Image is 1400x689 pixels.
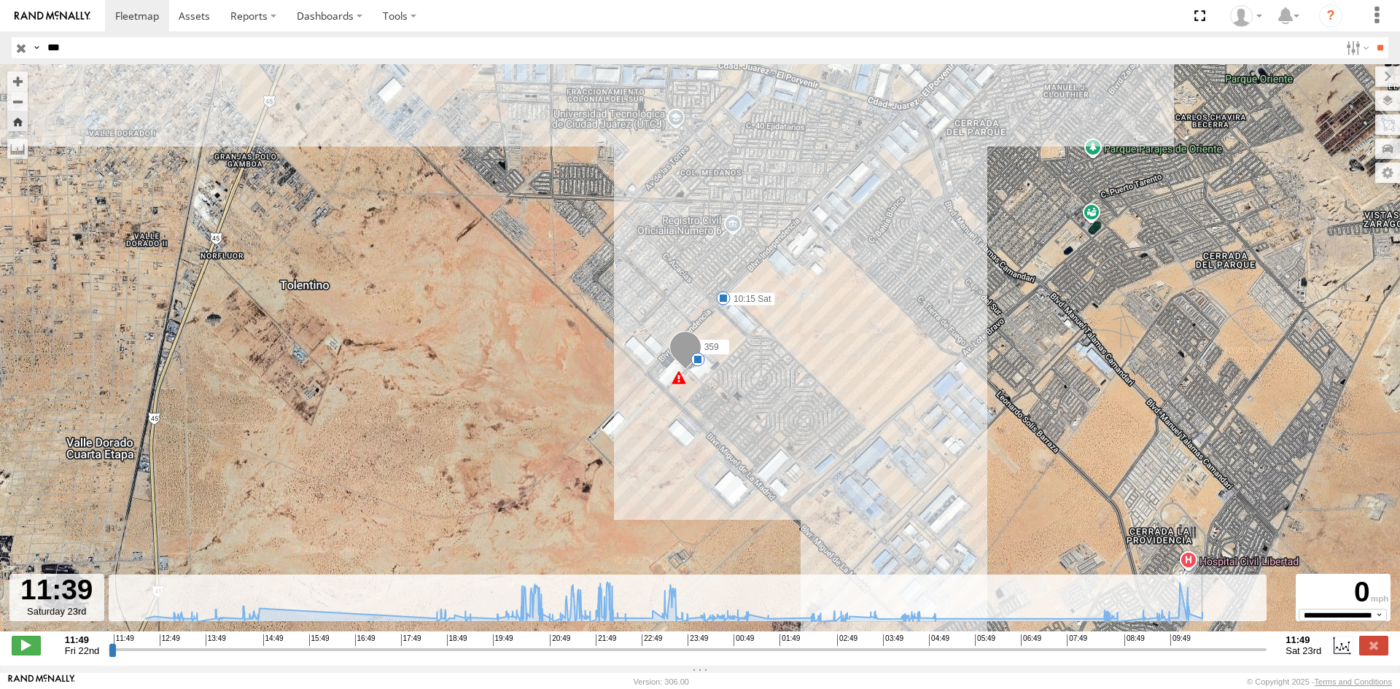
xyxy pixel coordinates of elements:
[596,634,616,646] span: 21:49
[1298,576,1388,609] div: 0
[1359,636,1388,655] label: Close
[691,352,705,367] div: 25
[1315,677,1392,686] a: Terms and Conditions
[723,292,775,305] label: 10:15 Sat
[7,71,28,91] button: Zoom in
[206,634,226,646] span: 13:49
[12,636,41,655] label: Play/Stop
[975,634,995,646] span: 05:49
[1067,634,1087,646] span: 07:49
[355,634,376,646] span: 16:49
[883,634,903,646] span: 03:49
[1021,634,1041,646] span: 06:49
[1286,645,1321,656] span: Sat 23rd Aug 2025
[447,634,467,646] span: 18:49
[1340,37,1372,58] label: Search Filter Options
[15,11,90,21] img: rand-logo.svg
[929,634,949,646] span: 04:49
[672,370,686,385] div: 31
[65,645,100,656] span: Fri 22nd Aug 2025
[401,634,421,646] span: 17:49
[31,37,42,58] label: Search Query
[7,139,28,159] label: Measure
[642,634,662,646] span: 22:49
[688,634,708,646] span: 23:49
[550,634,570,646] span: 20:49
[114,634,134,646] span: 11:49
[309,634,330,646] span: 15:49
[65,634,100,645] strong: 11:49
[734,634,754,646] span: 00:49
[8,674,75,689] a: Visit our Website
[1375,163,1400,183] label: Map Settings
[160,634,180,646] span: 12:49
[1319,4,1342,28] i: ?
[1225,5,1267,27] div: Roberto Garcia
[779,634,800,646] span: 01:49
[704,342,719,352] span: 359
[7,91,28,112] button: Zoom out
[493,634,513,646] span: 19:49
[1286,634,1321,645] strong: 11:49
[1247,677,1392,686] div: © Copyright 2025 -
[1124,634,1145,646] span: 08:49
[1170,634,1191,646] span: 09:49
[634,677,689,686] div: Version: 306.00
[837,634,857,646] span: 02:49
[7,112,28,131] button: Zoom Home
[263,634,284,646] span: 14:49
